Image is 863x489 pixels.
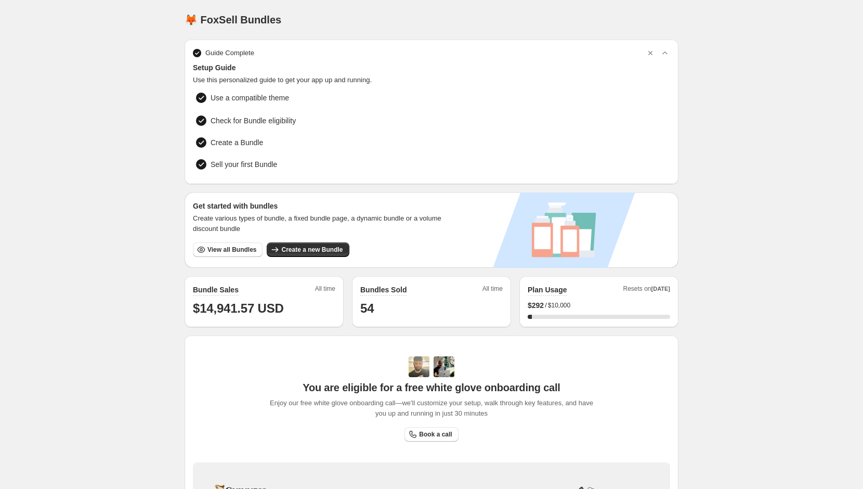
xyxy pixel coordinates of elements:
span: You are eligible for a free white glove onboarding call [303,381,560,394]
a: Book a call [404,427,458,442]
span: Book a call [419,430,452,439]
img: Prakhar [434,356,454,377]
span: Sell your first Bundle [211,159,277,170]
span: $ 292 [528,300,544,311]
h3: Get started with bundles [193,201,451,211]
span: Resets on [623,285,671,296]
span: $10,000 [548,301,570,310]
span: Create a Bundle [211,137,263,148]
span: Use this personalized guide to get your app up and running. [193,75,670,85]
button: View all Bundles [193,242,263,257]
h2: Bundle Sales [193,285,239,295]
span: Setup Guide [193,62,670,73]
span: Guide Complete [205,48,254,58]
h2: Plan Usage [528,285,567,295]
span: All time [482,285,503,296]
h2: Bundles Sold [360,285,407,295]
h1: 54 [360,300,503,317]
div: / [528,300,670,311]
h1: 🦊 FoxSell Bundles [185,14,281,26]
span: Use a compatible theme [211,93,600,103]
span: Enjoy our free white glove onboarding call—we'll customize your setup, walk through key features,... [265,398,599,419]
span: [DATE] [651,286,670,292]
span: Create various types of bundle, a fixed bundle page, a dynamic bundle or a volume discount bundle [193,213,451,234]
span: Check for Bundle eligibility [211,115,296,126]
button: Create a new Bundle [267,242,349,257]
span: View all Bundles [207,246,256,254]
img: Adi [409,356,429,377]
span: All time [315,285,335,296]
h1: $14,941.57 USD [193,300,335,317]
span: Create a new Bundle [281,246,343,254]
